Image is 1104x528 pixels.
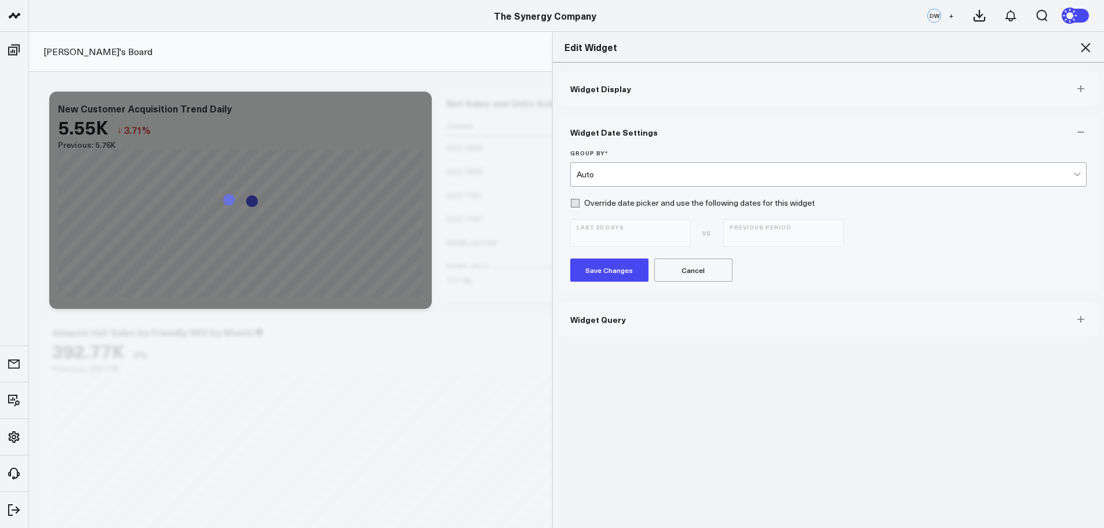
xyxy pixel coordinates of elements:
span: + [949,12,954,20]
div: DW [927,9,941,23]
button: Cancel [654,258,733,282]
span: Widget Query [570,315,626,324]
label: Group By * [570,150,1087,156]
div: Auto [577,170,1074,179]
button: Save Changes [570,258,648,282]
label: Override date picker and use the following dates for this widget [570,198,815,207]
a: The Synergy Company [494,9,596,22]
b: Previous Period [730,224,837,231]
button: Previous Period [723,219,844,247]
button: Widget Date Settings [559,115,1099,150]
h2: Edit Widget [564,41,1093,53]
button: Widget Query [559,302,1099,337]
button: + [944,9,958,23]
span: Widget Date Settings [570,128,658,137]
div: VS [697,230,717,236]
span: Widget Display [570,84,631,93]
b: Last 30 Days [577,224,684,231]
button: Last 30 Days [570,219,691,247]
button: Widget Display [559,71,1099,106]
